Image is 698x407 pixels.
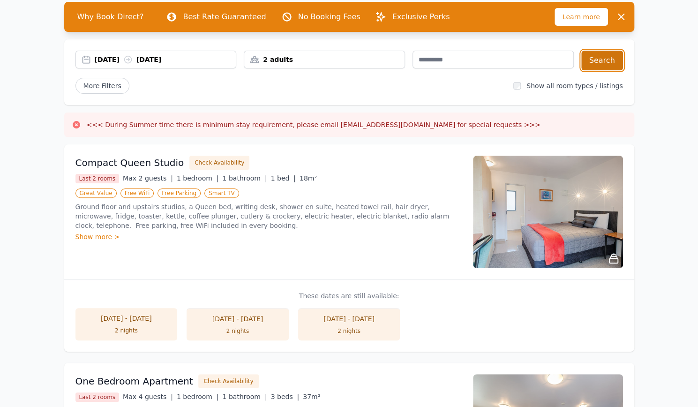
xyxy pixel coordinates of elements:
button: Check Availability [198,374,258,388]
span: Smart TV [204,188,239,198]
span: 37m² [303,393,320,400]
div: [DATE] - [DATE] [308,314,391,324]
span: Learn more [555,8,608,26]
span: 1 bathroom | [222,174,267,182]
div: [DATE] - [DATE] [85,314,168,323]
span: Max 4 guests | [123,393,173,400]
span: 3 beds | [271,393,300,400]
h3: Compact Queen Studio [75,156,184,169]
div: Show more > [75,232,462,241]
span: Free Parking [158,188,201,198]
span: 1 bedroom | [177,393,219,400]
div: 2 nights [308,327,391,335]
p: Best Rate Guaranteed [183,11,266,23]
div: 2 nights [196,327,279,335]
span: More Filters [75,78,129,94]
span: Max 2 guests | [123,174,173,182]
div: 2 adults [244,55,405,64]
span: 1 bedroom | [177,174,219,182]
span: 1 bathroom | [222,393,267,400]
span: Free WiFi [120,188,154,198]
span: Great Value [75,188,117,198]
h3: <<< During Summer time there is minimum stay requirement, please email [EMAIL_ADDRESS][DOMAIN_NAM... [87,120,540,129]
span: Why Book Direct? [70,8,151,26]
span: 1 bed | [271,174,296,182]
span: 18m² [300,174,317,182]
div: [DATE] - [DATE] [196,314,279,324]
span: Last 2 rooms [75,392,120,402]
div: 2 nights [85,327,168,334]
button: Check Availability [189,156,249,170]
p: These dates are still available: [75,291,623,301]
p: No Booking Fees [298,11,360,23]
p: Ground floor and upstairs studios, a Queen bed, writing desk, shower en suite, heated towel rail,... [75,202,462,230]
button: Search [581,51,623,70]
label: Show all room types / listings [526,82,623,90]
span: Last 2 rooms [75,174,120,183]
p: Exclusive Perks [392,11,450,23]
h3: One Bedroom Apartment [75,375,193,388]
div: [DATE] [DATE] [95,55,236,64]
